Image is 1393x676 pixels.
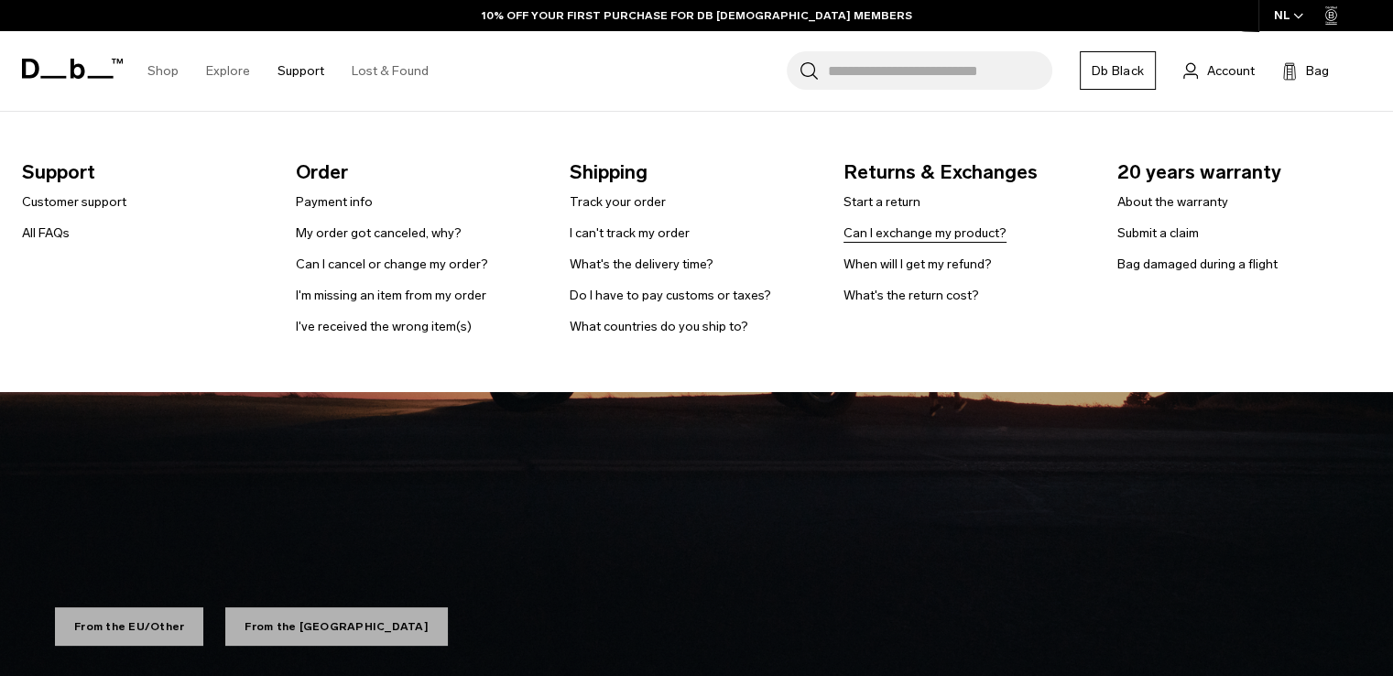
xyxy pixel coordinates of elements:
[1183,60,1255,82] a: Account
[570,224,690,243] a: I can't track my order
[296,317,472,336] a: I've received the wrong item(s)
[296,192,373,212] a: Payment info
[206,38,250,104] a: Explore
[1117,224,1199,243] a: Submit a claim
[1306,61,1329,81] span: Bag
[296,158,540,187] span: Order
[1282,60,1329,82] button: Bag
[843,255,992,274] a: When will I get my refund?
[22,192,126,212] a: Customer support
[296,224,462,243] a: My order got canceled, why?
[570,255,713,274] a: What's the delivery time?
[22,224,70,243] a: All FAQs
[1117,158,1362,187] span: 20 years warranty
[1117,192,1228,212] a: About the warranty
[843,286,979,305] a: What's the return cost?
[1117,255,1278,274] a: Bag damaged during a flight
[296,286,486,305] a: I'm missing an item from my order
[22,158,267,187] span: Support
[147,38,179,104] a: Shop
[570,192,666,212] a: Track your order
[570,158,814,187] span: Shipping
[1207,61,1255,81] span: Account
[843,158,1088,187] span: Returns & Exchanges
[843,224,1007,243] a: Can I exchange my product?
[1080,51,1156,90] a: Db Black
[296,255,488,274] a: Can I cancel or change my order?
[482,7,912,24] a: 10% OFF YOUR FIRST PURCHASE FOR DB [DEMOGRAPHIC_DATA] MEMBERS
[278,38,324,104] a: Support
[134,31,442,111] nav: Main Navigation
[570,286,771,305] a: Do I have to pay customs or taxes?
[570,317,748,336] a: What countries do you ship to?
[352,38,429,104] a: Lost & Found
[843,192,920,212] a: Start a return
